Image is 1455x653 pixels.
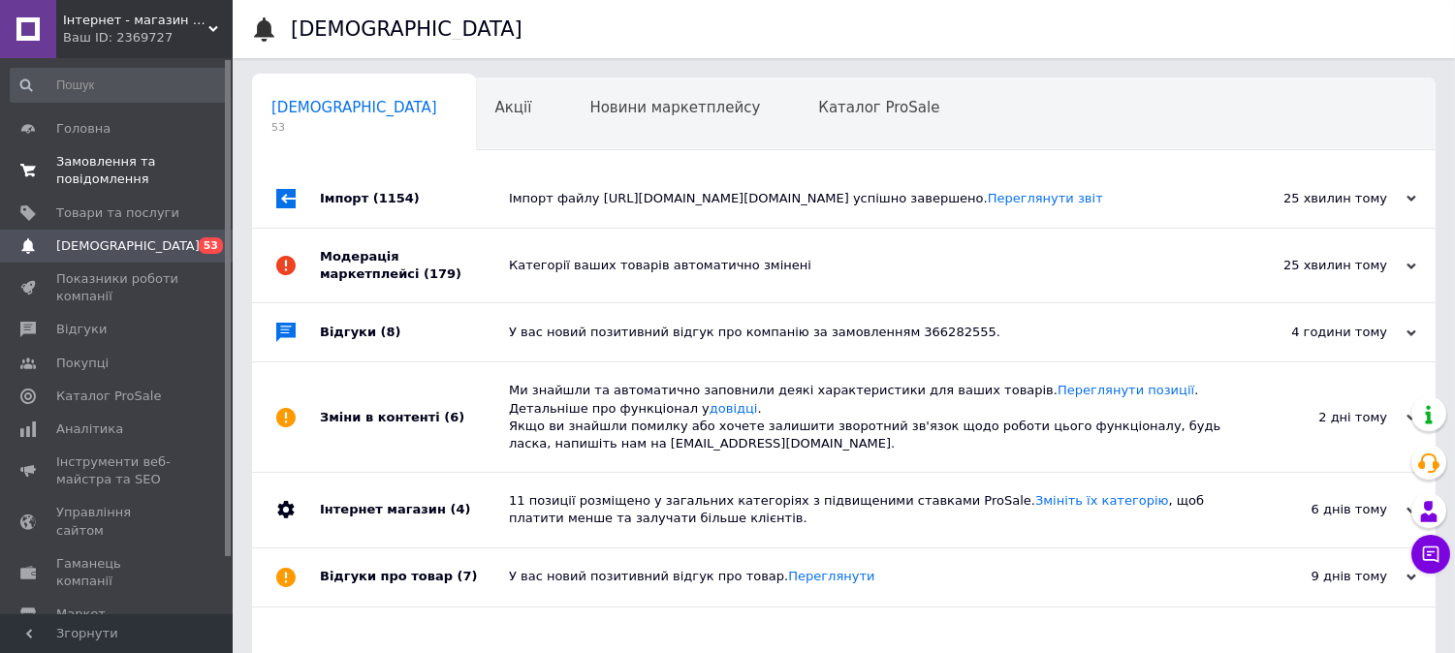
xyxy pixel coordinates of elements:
[509,568,1222,585] div: У вас новий позитивний відгук про товар.
[509,324,1222,341] div: У вас новий позитивний відгук про компанію за замовленням 366282555.
[320,548,509,606] div: Відгуки про товар
[1411,535,1450,574] button: Чат з покупцем
[56,555,179,590] span: Гаманець компанії
[56,321,107,338] span: Відгуки
[424,266,461,281] span: (179)
[271,99,437,116] span: [DEMOGRAPHIC_DATA]
[320,170,509,228] div: Імпорт
[444,410,464,424] span: (6)
[509,190,1222,207] div: Імпорт файлу [URL][DOMAIN_NAME][DOMAIN_NAME] успішно завершено.
[458,569,478,583] span: (7)
[509,257,1222,274] div: Категорії ваших товарів автоматично змінені
[56,204,179,222] span: Товари та послуги
[199,237,223,254] span: 53
[56,606,106,623] span: Маркет
[63,12,208,29] span: Інтернет - магазин дитячих розвиваючих іграшок "Розвивайко"
[271,120,437,135] span: 53
[320,229,509,302] div: Модерація маркетплейсі
[1222,568,1416,585] div: 9 днів тому
[56,453,179,488] span: Інструменти веб-майстра та SEO
[56,355,109,372] span: Покупці
[320,473,509,546] div: Інтернет магазин
[788,569,874,583] a: Переглянути
[381,325,401,339] span: (8)
[1222,409,1416,426] div: 2 дні тому
[56,270,179,305] span: Показники роботи компанії
[56,504,179,539] span: Управління сайтом
[10,68,229,103] input: Пошук
[1222,501,1416,518] div: 6 днів тому
[63,29,233,47] div: Ваш ID: 2369727
[818,99,939,116] span: Каталог ProSale
[1222,257,1416,274] div: 25 хвилин тому
[56,120,111,138] span: Головна
[56,388,161,405] span: Каталог ProSale
[373,191,420,205] span: (1154)
[509,492,1222,527] div: 11 позиції розміщено у загальних категоріях з підвищеними ставками ProSale. , щоб платити менше т...
[56,420,123,438] span: Аналітика
[1222,324,1416,341] div: 4 години тому
[291,17,522,41] h1: [DEMOGRAPHIC_DATA]
[56,237,200,255] span: [DEMOGRAPHIC_DATA]
[710,401,758,416] a: довідці
[56,153,179,188] span: Замовлення та повідомлення
[450,502,470,516] span: (4)
[1035,493,1169,508] a: Змініть їх категорію
[320,362,509,472] div: Зміни в контенті
[495,99,532,116] span: Акції
[1222,190,1416,207] div: 25 хвилин тому
[320,303,509,361] div: Відгуки
[988,191,1103,205] a: Переглянути звіт
[589,99,760,116] span: Новини маркетплейсу
[1058,383,1194,397] a: Переглянути позиції
[509,382,1222,452] div: Ми знайшли та автоматично заповнили деякі характеристики для ваших товарів. . Детальніше про функ...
